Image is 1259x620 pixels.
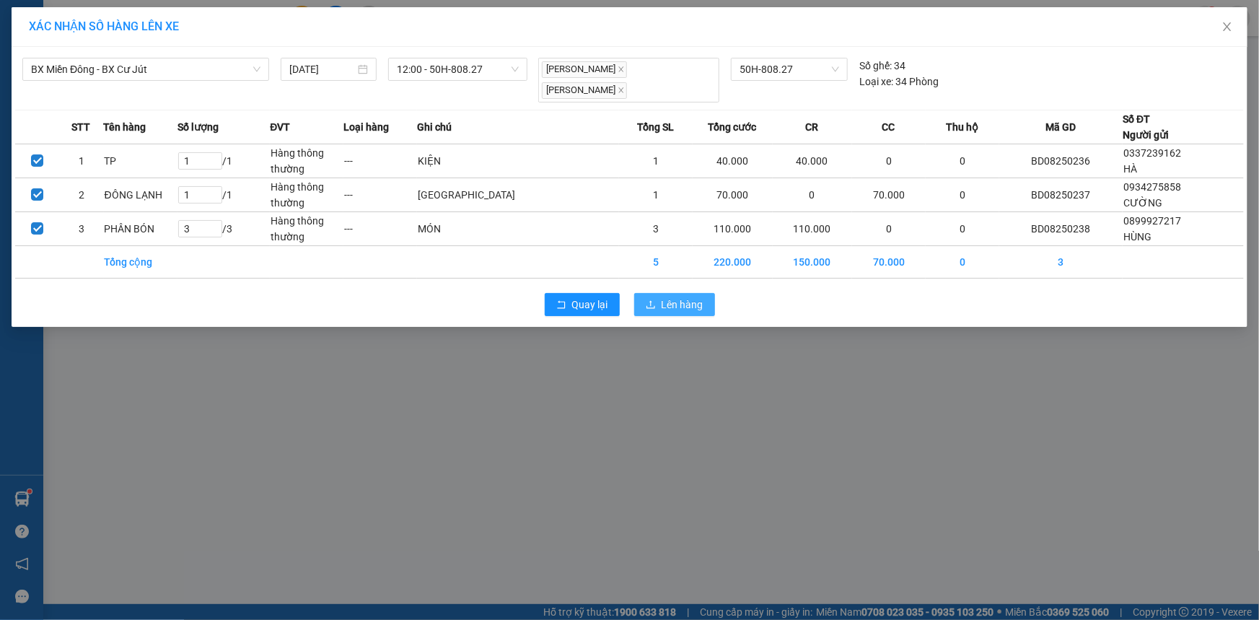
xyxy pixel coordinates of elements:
input: 14/08/2025 [289,61,355,77]
div: 34 Phòng [859,74,939,89]
td: PHÂN BÓN [104,211,177,245]
td: 110.000 [773,211,852,245]
span: rollback [556,300,566,311]
td: / 3 [177,211,271,245]
span: HÙNG [1123,231,1151,243]
span: [PERSON_NAME] [542,61,627,78]
span: upload [646,300,656,311]
span: BX Miền Đông - BX Cư Jút [31,58,260,80]
button: uploadLên hàng [634,293,715,316]
span: Tổng cước [708,119,756,135]
td: 40.000 [693,144,772,178]
td: 220.000 [693,245,772,278]
td: 150.000 [773,245,852,278]
span: Loại xe: [859,74,893,89]
td: BD08250236 [999,144,1123,178]
div: 34 [859,58,905,74]
td: 70.000 [693,178,772,211]
td: [GEOGRAPHIC_DATA] [417,178,619,211]
span: ĐVT [270,119,290,135]
td: 0 [852,211,926,245]
td: --- [343,144,417,178]
span: Loại hàng [343,119,389,135]
span: 12:00 - 50H-808.27 [397,58,519,80]
td: 1 [59,144,103,178]
td: 70.000 [852,245,926,278]
td: 1 [619,144,693,178]
td: 0 [926,211,999,245]
td: --- [343,178,417,211]
span: Lên hàng [662,297,703,313]
td: Hàng thông thường [270,144,343,178]
td: Tổng cộng [104,245,177,278]
span: Quay lại [572,297,608,313]
div: Số ĐT Người gửi [1123,111,1169,143]
td: BD08250238 [999,211,1123,245]
span: close [618,87,625,94]
span: CC [882,119,895,135]
td: TP [104,144,177,178]
span: close [618,66,625,73]
span: STT [71,119,90,135]
span: 0934275858 [1123,181,1181,193]
td: --- [343,211,417,245]
td: 0 [852,144,926,178]
span: CƯỜNG [1123,197,1162,209]
span: close [1221,21,1233,32]
td: ĐÔNG LẠNH [104,178,177,211]
td: / 1 [177,178,271,211]
td: Hàng thông thường [270,178,343,211]
span: Thu hộ [946,119,978,135]
td: 40.000 [773,144,852,178]
td: 3 [619,211,693,245]
td: 0 [926,144,999,178]
td: 3 [999,245,1123,278]
span: Số ghế: [859,58,892,74]
td: 0 [926,245,999,278]
span: Số lượng [177,119,219,135]
td: Hàng thông thường [270,211,343,245]
span: [PERSON_NAME] [542,82,627,99]
td: KIỆN [417,144,619,178]
span: Ghi chú [417,119,452,135]
span: CR [805,119,818,135]
td: 1 [619,178,693,211]
td: 0 [773,178,852,211]
button: rollbackQuay lại [545,293,620,316]
span: 50H-808.27 [740,58,839,80]
span: 0337239162 [1123,147,1181,159]
span: HÀ [1123,163,1137,175]
td: 0 [926,178,999,211]
td: MÓN [417,211,619,245]
span: Mã GD [1045,119,1076,135]
span: Tên hàng [104,119,146,135]
td: 3 [59,211,103,245]
td: BD08250237 [999,178,1123,211]
td: 70.000 [852,178,926,211]
td: / 1 [177,144,271,178]
span: XÁC NHẬN SỐ HÀNG LÊN XE [29,19,179,33]
td: 5 [619,245,693,278]
button: Close [1207,7,1247,48]
td: 110.000 [693,211,772,245]
span: Tổng SL [637,119,674,135]
td: 2 [59,178,103,211]
span: 0899927217 [1123,215,1181,227]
